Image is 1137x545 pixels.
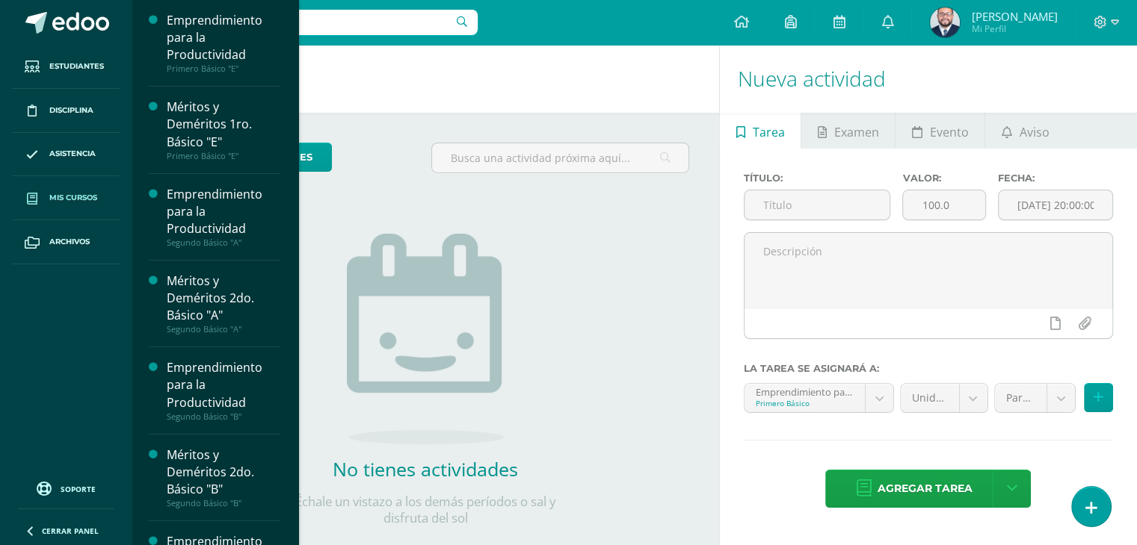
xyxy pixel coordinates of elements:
input: Título [745,190,890,219]
div: Primero Básico "E" [167,151,280,161]
a: Unidad 4 [901,384,987,412]
span: Disciplina [49,105,93,116]
span: Unidad 4 [912,384,948,412]
a: Soporte [18,478,114,498]
span: [PERSON_NAME] [971,9,1057,24]
div: Primero Básico "E" [167,63,280,74]
a: Parcial (10.0%) [995,384,1075,412]
a: Emprendimiento para la ProductividadSegundo Básico "A" [167,186,280,248]
div: Segundo Básico "B" [167,411,280,422]
label: Valor: [902,172,986,184]
span: Mis cursos [49,192,97,204]
h1: Actividades [150,45,701,113]
div: Primero Básico [756,398,854,408]
a: Emprendimiento para la ProductividadPrimero Básico "E" [167,12,280,74]
span: Evento [930,114,969,150]
div: Emprendimiento para la Productividad [167,359,280,411]
div: Segundo Básico "B" [167,498,280,508]
div: Emprendimiento para la Productividad [167,12,280,63]
a: Disciplina [12,89,120,133]
div: Emprendimiento para la Productividad 'E' [756,384,854,398]
span: Archivos [49,236,90,248]
span: Cerrar panel [42,526,99,536]
label: Fecha: [998,172,1113,184]
input: Busca una actividad próxima aquí... [432,143,688,172]
a: Aviso [985,113,1065,149]
div: Méritos y Deméritos 1ro. Básico "E" [167,99,280,150]
a: Evento [896,113,985,149]
a: Archivos [12,220,120,264]
a: Emprendimiento para la Productividad 'E'Primero Básico [745,384,893,412]
p: Échale un vistazo a los demás períodos o sal y disfruta del sol [276,493,575,526]
input: Puntos máximos [903,190,985,219]
a: Tarea [720,113,801,149]
span: Parcial (10.0%) [1006,384,1035,412]
img: no_activities.png [347,234,504,444]
a: Estudiantes [12,45,120,89]
img: 6a2ad2c6c0b72cf555804368074c1b95.png [930,7,960,37]
input: Fecha de entrega [999,190,1112,219]
label: La tarea se asignará a: [744,363,1113,374]
span: Aviso [1020,114,1050,150]
input: Busca un usuario... [141,10,478,35]
span: Estudiantes [49,60,104,72]
span: Agregar tarea [877,470,972,507]
label: Título: [744,172,891,184]
span: Soporte [61,484,96,494]
h2: No tienes actividades [276,456,575,482]
div: Méritos y Deméritos 2do. Básico "B" [167,446,280,498]
span: Asistencia [49,148,96,160]
span: Examen [834,114,879,150]
span: Tarea [753,114,785,150]
a: Méritos y Deméritos 1ro. Básico "E"Primero Básico "E" [167,99,280,161]
div: Emprendimiento para la Productividad [167,186,280,237]
a: Emprendimiento para la ProductividadSegundo Básico "B" [167,359,280,421]
div: Segundo Básico "A" [167,237,280,248]
a: Méritos y Deméritos 2do. Básico "A"Segundo Básico "A" [167,272,280,334]
a: Méritos y Deméritos 2do. Básico "B"Segundo Básico "B" [167,446,280,508]
a: Asistencia [12,133,120,177]
a: Mis cursos [12,176,120,220]
a: Examen [801,113,895,149]
span: Mi Perfil [971,22,1057,35]
h1: Nueva actividad [738,45,1119,113]
div: Segundo Básico "A" [167,324,280,334]
div: Méritos y Deméritos 2do. Básico "A" [167,272,280,324]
